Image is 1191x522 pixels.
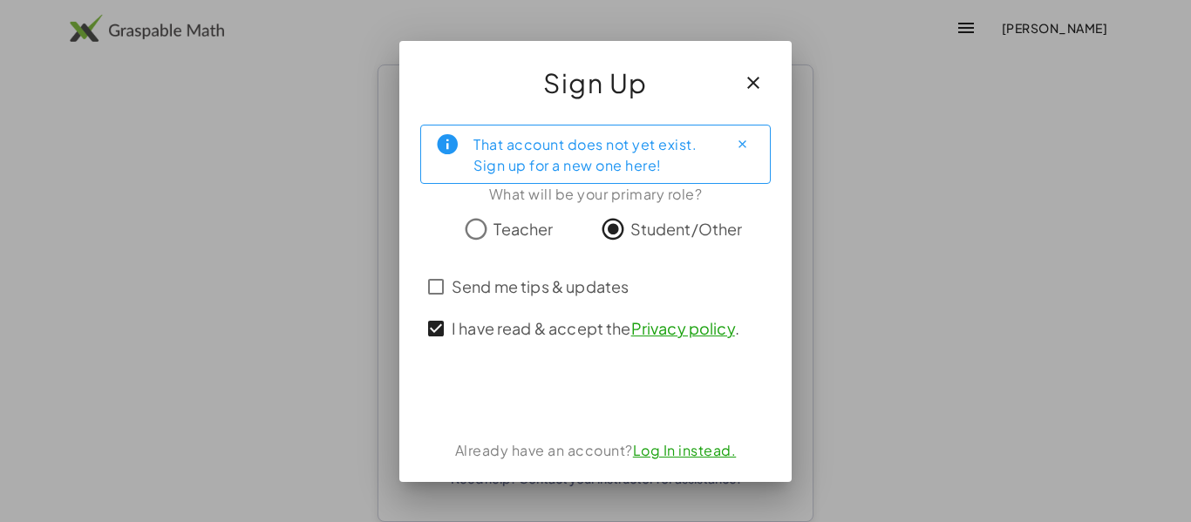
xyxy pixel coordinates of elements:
span: Teacher [493,217,553,241]
span: Student/Other [630,217,743,241]
span: Send me tips & updates [452,275,629,298]
iframe: Sign in with Google Button [500,376,691,414]
div: What will be your primary role? [420,184,771,205]
button: Close [728,131,756,159]
a: Privacy policy [631,318,735,338]
div: That account does not yet exist. Sign up for a new one here! [473,132,714,176]
a: Log In instead. [633,441,737,459]
div: Already have an account? [420,440,771,461]
span: I have read & accept the . [452,316,739,340]
span: Sign Up [543,62,648,104]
